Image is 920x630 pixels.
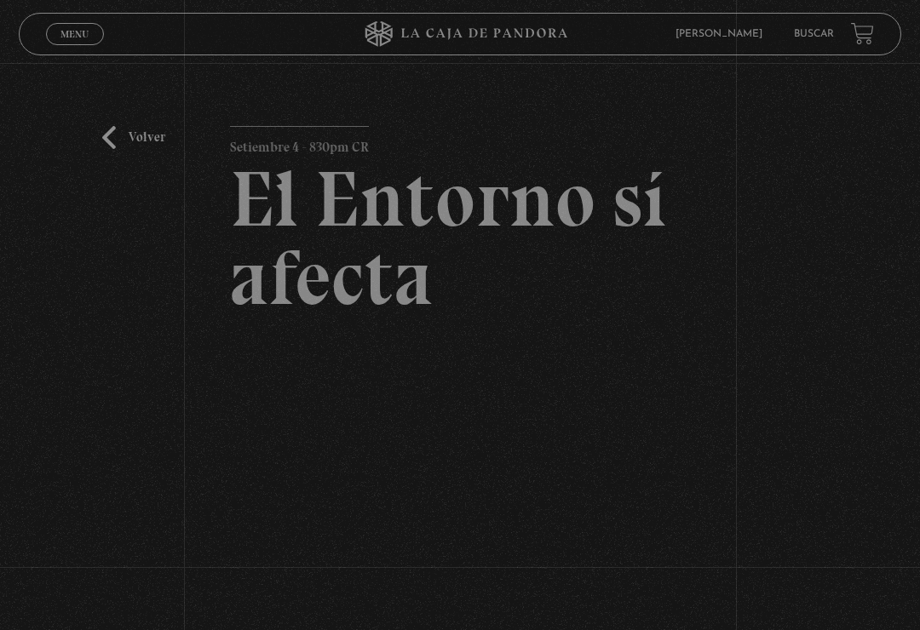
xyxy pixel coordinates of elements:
p: Setiembre 4 - 830pm CR [230,126,369,160]
h2: El Entorno sí afecta [230,160,689,317]
a: View your shopping cart [851,22,874,45]
span: [PERSON_NAME] [667,29,779,39]
a: Buscar [794,29,834,39]
span: Cerrar [55,43,95,55]
span: Menu [60,29,89,39]
a: Volver [102,126,165,149]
